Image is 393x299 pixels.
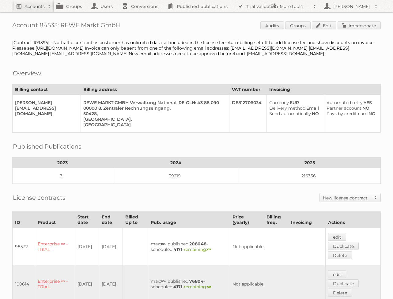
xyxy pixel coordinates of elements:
div: EUR [269,100,319,105]
div: YES [327,100,376,105]
a: edit [328,270,346,278]
th: Actions [325,212,380,228]
h2: New license contract [323,195,371,201]
th: VAT number [229,84,266,95]
span: Send automatically: [269,111,312,116]
span: Partner account: [327,105,362,111]
td: 98532 [13,228,35,266]
span: Currency: [269,100,290,105]
th: Billing contact [13,84,81,95]
th: Product [35,212,75,228]
h2: Overview [13,69,41,78]
strong: ∞ [161,278,165,284]
a: Edit [312,21,336,29]
h1: Account 84533: REWE Markt GmbH [12,21,381,31]
td: 39219 [113,168,239,184]
a: Duplicate [328,279,359,287]
th: 2024 [113,157,239,168]
div: REWE MARKT GMBH Verwaltung National, RE-GLN: 43 88 090 00000 8, Zentraler Rechnungseingang, [83,100,224,111]
th: Pub. usage [148,212,230,228]
th: Billed Up to [123,212,148,228]
span: remaining: [184,284,211,290]
td: [DATE] [75,228,99,266]
span: remaining: [184,247,211,252]
div: NO [269,111,319,116]
div: [GEOGRAPHIC_DATA] [83,122,224,127]
div: [GEOGRAPHIC_DATA], [83,116,224,122]
h2: Accounts [25,3,45,9]
a: New license contract [320,193,380,202]
div: [EMAIL_ADDRESS][DOMAIN_NAME] [15,105,76,116]
th: Invoicing [288,212,325,228]
div: Email [269,105,319,111]
a: Duplicate [328,242,359,250]
a: Impersonate [338,21,381,29]
th: End date [99,212,123,228]
strong: 4171 [173,247,182,252]
div: NO [327,111,376,116]
a: Delete [328,251,352,259]
th: Invoicing [266,84,380,95]
th: Billing address [81,84,229,95]
th: 2025 [239,157,381,168]
th: Billing freq. [264,212,288,228]
span: Delivery method: [269,105,306,111]
strong: 4171 [173,284,182,290]
a: Delete [328,289,352,297]
a: Audits [260,21,284,29]
div: [PERSON_NAME] [15,100,76,105]
th: Start date [75,212,99,228]
a: Groups [285,21,311,29]
span: Automated retry: [327,100,364,105]
td: Enterprise ∞ - TRIAL [35,228,75,266]
div: [Contract 109395] - No traffic contract as customer has unlimited data, all included in the licen... [12,40,381,56]
td: 3 [13,168,113,184]
th: 2023 [13,157,113,168]
h2: Published Publications [13,142,81,151]
td: Not applicable. [230,228,325,266]
th: Price (yearly) [230,212,264,228]
td: 216356 [239,168,381,184]
strong: ∞ [161,241,165,247]
div: 50428, [83,111,224,116]
td: DE812706034 [229,95,266,133]
span: Toggle [371,193,380,202]
th: ID [13,212,35,228]
div: NO [327,105,376,111]
h2: License contracts [13,193,66,202]
strong: ∞ [207,284,211,290]
h2: More tools [280,3,310,9]
span: Pays by credit card: [327,111,368,116]
strong: 76804 [189,278,204,284]
td: [DATE] [99,228,123,266]
h2: [PERSON_NAME] [332,3,372,9]
strong: 208048 [189,241,206,247]
td: max: - published: - scheduled: - [148,228,230,266]
strong: ∞ [207,247,211,252]
a: edit [328,233,346,241]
